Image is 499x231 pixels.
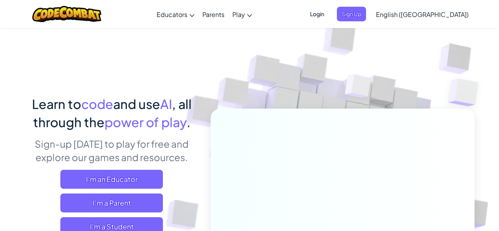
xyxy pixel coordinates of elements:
[157,10,187,19] span: Educators
[113,96,160,112] span: and use
[232,10,245,19] span: Play
[305,7,329,21] button: Login
[60,193,163,212] a: I'm a Parent
[372,4,473,25] a: English ([GEOGRAPHIC_DATA])
[81,96,113,112] span: code
[376,10,469,19] span: English ([GEOGRAPHIC_DATA])
[60,170,163,189] a: I'm an Educator
[198,4,228,25] a: Parents
[153,4,198,25] a: Educators
[32,96,81,112] span: Learn to
[160,96,172,112] span: AI
[228,4,256,25] a: Play
[187,114,191,130] span: .
[337,7,366,21] button: Sign Up
[32,6,101,22] img: CodeCombat logo
[105,114,187,130] span: power of play
[25,137,199,164] p: Sign-up [DATE] to play for free and explore our games and resources.
[330,59,387,118] img: Overlap cubes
